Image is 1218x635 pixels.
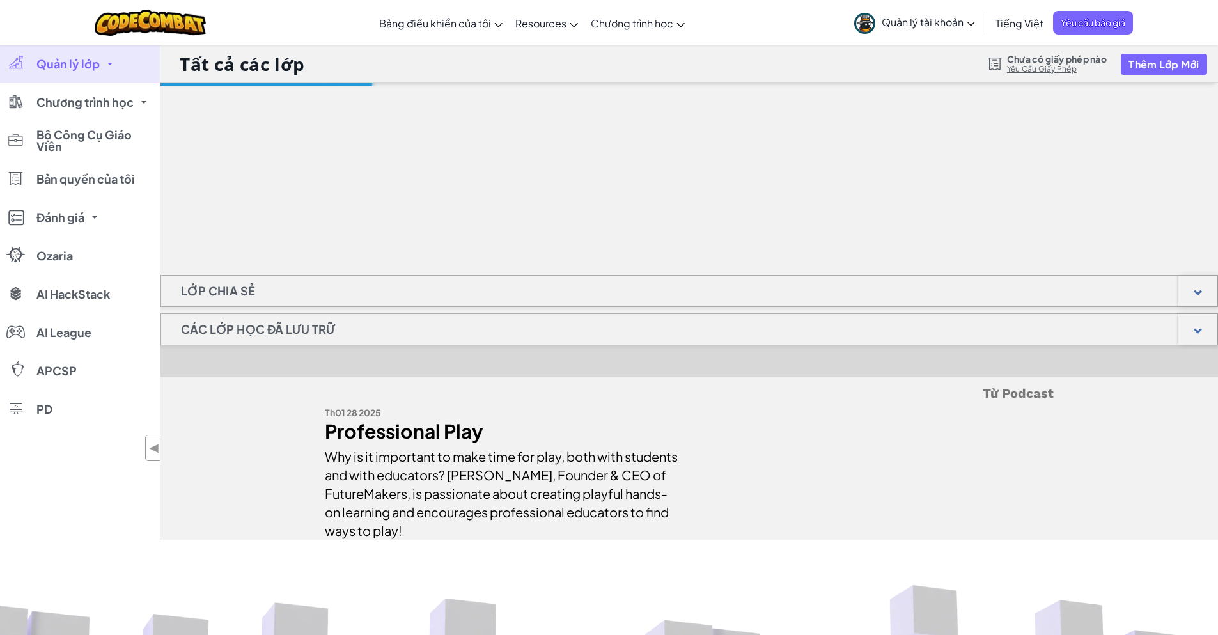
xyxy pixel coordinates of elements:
a: Yêu cầu báo giá [1053,11,1133,35]
h1: Lớp chia sẻ [161,275,275,307]
span: AI HackStack [36,288,110,300]
div: Professional Play [325,422,680,441]
span: Tiếng Việt [995,17,1043,30]
span: Đánh giá [36,212,84,223]
span: Bản quyền của tôi [36,173,135,185]
img: avatar [854,13,875,34]
span: Quản lý tài khoản [882,15,975,29]
button: Thêm Lớp Mới [1121,54,1206,75]
a: Bảng điều khiển của tôi [373,6,509,40]
span: Quản lý lớp [36,58,100,70]
h1: Các lớp học đã lưu trữ [161,313,355,345]
span: Resources [515,17,566,30]
span: ◀ [149,439,160,457]
span: Ozaria [36,250,73,262]
a: Tiếng Việt [989,6,1050,40]
a: Chương trình học [584,6,691,40]
span: Chương trình học [36,97,134,108]
h1: Tất cả các lớp [180,52,305,76]
span: Bảng điều khiển của tôi [379,17,491,30]
div: Th01 28 2025 [325,404,680,422]
span: Chương trình học [591,17,673,30]
span: Bộ Công Cụ Giáo Viên [36,129,152,152]
a: Resources [509,6,584,40]
a: Yêu Cầu Giấy Phép [1007,64,1107,74]
div: Why is it important to make time for play, both with students and with educators? [PERSON_NAME], ... [325,441,680,540]
img: CodeCombat logo [95,10,207,36]
h5: Từ Podcast [325,384,1054,404]
span: Chưa có giấy phép nào [1007,54,1107,64]
span: AI League [36,327,91,338]
a: Quản lý tài khoản [848,3,981,43]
